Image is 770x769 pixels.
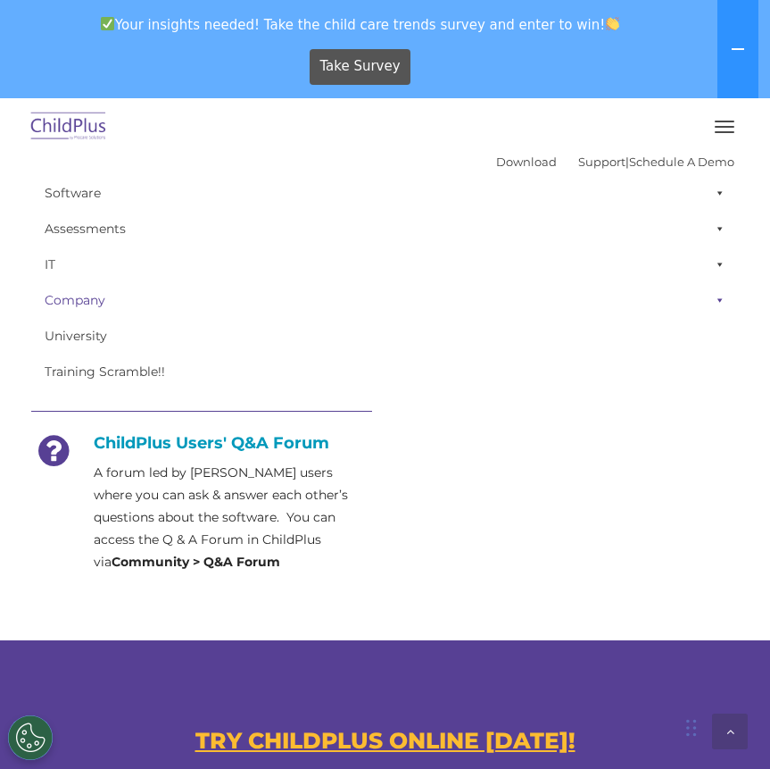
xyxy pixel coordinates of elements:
a: IT [36,247,734,282]
a: TRY CHILDPLUS ONLINE [DATE]! [195,727,575,754]
a: Software [36,175,734,211]
img: 👏 [606,17,619,30]
img: ✅ [101,17,114,30]
a: Assessments [36,211,734,247]
a: Schedule A Demo [629,155,734,169]
span: Your insights needed! Take the child care trends survey and enter to win! [7,7,714,42]
a: Download [496,155,557,169]
strong: Community > Q&A Forum [112,554,280,570]
a: University [36,318,734,354]
a: Support [578,155,625,169]
img: ChildPlus by Procare Solutions [27,106,111,148]
a: Take Survey [310,49,410,85]
p: A forum led by [PERSON_NAME] users where you can ask & answer each other’s questions about the so... [94,462,372,573]
a: Training Scramble!! [36,354,734,389]
a: Company [36,282,734,318]
font: | [496,155,734,169]
h4: ChildPlus Users' Q&A Forum [31,433,372,453]
div: Drag [686,701,697,755]
iframe: Chat Widget [478,576,770,769]
button: Cookies Settings [8,715,53,760]
span: Take Survey [319,51,400,82]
